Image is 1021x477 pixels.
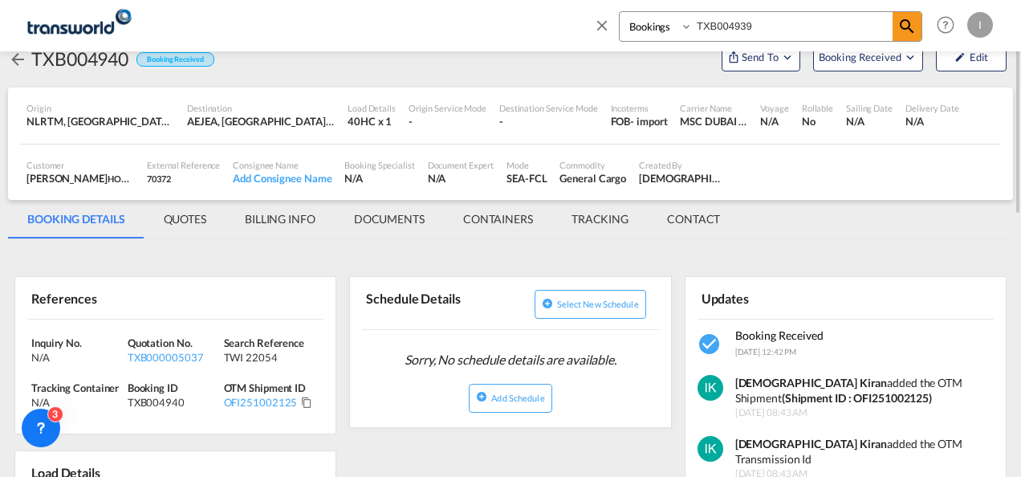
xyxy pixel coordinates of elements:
div: Schedule Details [362,283,507,323]
strong: [DEMOGRAPHIC_DATA] Kiran [735,376,888,389]
div: Delivery Date [905,102,959,114]
span: Booking Received [819,49,903,65]
div: Updates [698,283,843,312]
div: N/A [31,350,124,365]
md-tab-item: QUOTES [144,200,226,238]
div: I [967,12,993,38]
span: Inquiry No. [31,336,82,349]
div: AEJEA, Jebel Ali, United Arab Emirates, Middle East, Middle East [187,114,335,128]
md-tab-item: CONTAINERS [444,200,552,238]
div: SEA-FCL [506,171,547,185]
div: Incoterms [611,102,668,114]
span: Booking Received [735,328,824,342]
md-icon: icon-plus-circle [542,298,553,309]
div: added the OTM Transmission Id [735,436,995,467]
div: MSC DUBAI / TDWC-DUBAI [680,114,747,128]
div: Customer [26,159,134,171]
div: FOB [611,114,631,128]
div: Booking Specialist [344,159,414,171]
button: icon-plus-circleAdd Schedule [469,384,551,413]
div: No [802,114,833,128]
div: General Cargo [559,171,626,185]
span: Sorry, No schedule details are available. [398,344,623,375]
span: [DATE] 08:43 AM [735,406,995,420]
span: 70372 [147,173,171,184]
div: N/A [760,114,788,128]
div: TWI 22054 [224,350,316,365]
div: Rollable [802,102,833,114]
button: Open demo menu [722,43,800,71]
md-tab-item: BOOKING DETAILS [8,200,144,238]
input: Enter Booking ID, Reference ID, Order ID [693,12,893,40]
div: Help [932,11,967,40]
div: TXB004940 [31,46,128,71]
div: Destination Service Mode [499,102,598,114]
img: Wuf8wAAAAGSURBVAMAQP4pWyrTeh4AAAAASUVORK5CYII= [698,375,723,401]
div: Carrier Name [680,102,747,114]
div: added the OTM Shipment [735,375,995,406]
div: Irishi Kiran [639,171,722,185]
span: Help [932,11,959,39]
md-icon: icon-magnify [897,17,917,36]
span: icon-magnify [893,12,921,41]
div: Document Expert [428,159,494,171]
span: Select new schedule [557,299,639,309]
div: OFI251002125 [224,395,298,410]
div: External Reference [147,159,220,171]
div: TXB000005037 [128,350,220,365]
md-icon: icon-arrow-left [8,50,27,69]
span: Add Schedule [491,393,544,403]
div: N/A [31,395,124,410]
div: Mode [506,159,547,171]
md-icon: icon-checkbox-marked-circle [698,332,723,357]
strong: (Shipment ID : OFI251002125) [782,391,932,405]
md-pagination-wrapper: Use the left and right arrow keys to navigate between tabs [8,200,739,238]
strong: [DEMOGRAPHIC_DATA] Kiran [735,437,888,450]
span: Quotation No. [128,336,193,349]
div: Consignee Name [233,159,332,171]
span: icon-close [593,11,619,50]
div: Commodity [559,159,626,171]
md-tab-item: CONTACT [648,200,739,238]
md-icon: icon-pencil [954,51,966,63]
div: References [27,283,173,312]
span: HOMES R US TRADING LLC [108,172,215,185]
div: - import [630,114,667,128]
span: Tracking Container [31,381,119,394]
button: icon-plus-circleSelect new schedule [535,290,646,319]
img: f753ae806dec11f0841701cdfdf085c0.png [24,7,132,43]
div: N/A [344,171,414,185]
div: - [409,114,486,128]
md-tab-item: DOCUMENTS [335,200,444,238]
md-tab-item: TRACKING [552,200,648,238]
div: [PERSON_NAME] [26,171,134,185]
div: N/A [428,171,494,185]
span: Send To [740,49,780,65]
div: N/A [846,114,893,128]
div: Voyage [760,102,788,114]
button: Open demo menu [813,43,923,71]
div: Booking Received [136,52,214,67]
div: Created By [639,159,722,171]
div: NLRTM, Rotterdam, Netherlands, Western Europe, Europe [26,114,174,128]
div: 40HC x 1 [348,114,396,128]
div: Sailing Date [846,102,893,114]
span: OTM Shipment ID [224,381,307,394]
div: Origin [26,102,174,114]
md-icon: icon-close [593,16,611,34]
div: - [499,114,598,128]
img: Wuf8wAAAAGSURBVAMAQP4pWyrTeh4AAAAASUVORK5CYII= [698,436,723,462]
div: Load Details [348,102,396,114]
div: Origin Service Mode [409,102,486,114]
body: Editor, editor6 [16,16,279,33]
div: Add Consignee Name [233,171,332,185]
span: [DATE] 12:42 PM [735,347,797,357]
md-icon: icon-plus-circle [476,391,487,402]
md-icon: Click to Copy [301,397,312,408]
div: icon-arrow-left [8,46,31,71]
span: Search Reference [224,336,304,349]
button: icon-pencilEdit [936,43,1007,71]
span: Booking ID [128,381,178,394]
div: Destination [187,102,335,114]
